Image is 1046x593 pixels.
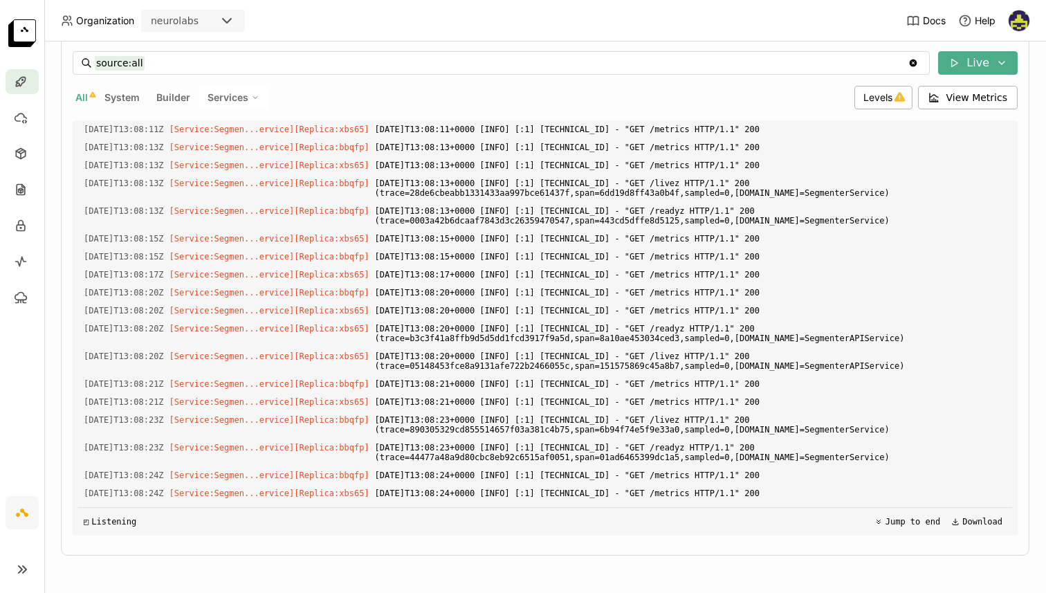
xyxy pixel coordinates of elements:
[84,122,164,137] span: 2025-09-15T13:08:11.469Z
[294,443,369,453] span: [Replica:bbqfp]
[169,206,295,216] span: [Service:Segmen...ervice]
[84,394,164,410] span: 2025-09-15T13:08:21.466Z
[84,517,89,527] span: ◰
[294,379,369,389] span: [Replica:bbqfp]
[375,158,1007,173] span: [DATE]T13:08:13+0000 [INFO] [:1] [TECHNICAL_ID] - "GET /metrics HTTP/1.1" 200
[169,324,295,334] span: [Service:Segmen...ervice]
[169,288,295,298] span: [Service:Segmen...ervice]
[169,306,295,316] span: [Service:Segmen...ervice]
[294,324,369,334] span: [Replica:xbs65]
[84,376,164,392] span: 2025-09-15T13:08:21.464Z
[946,91,1008,104] span: View Metrics
[169,161,295,170] span: [Service:Segmen...ervice]
[375,267,1007,282] span: [DATE]T13:08:17+0000 [INFO] [:1] [TECHNICAL_ID] - "GET /metrics HTTP/1.1" 200
[84,517,136,527] div: Listening
[169,443,295,453] span: [Service:Segmen...ervice]
[375,468,1007,483] span: [DATE]T13:08:24+0000 [INFO] [:1] [TECHNICAL_ID] - "GET /metrics HTTP/1.1" 200
[84,203,164,219] span: 2025-09-15T13:08:13.458Z
[294,252,369,262] span: [Replica:bbqfp]
[169,270,295,280] span: [Service:Segmen...ervice]
[102,89,143,107] button: System
[169,397,295,407] span: [Service:Segmen...ervice]
[375,285,1007,300] span: [DATE]T13:08:20+0000 [INFO] [:1] [TECHNICAL_ID] - "GET /metrics HTTP/1.1" 200
[84,468,164,483] span: 2025-09-15T13:08:24.463Z
[294,471,369,480] span: [Replica:bbqfp]
[375,140,1007,155] span: [DATE]T13:08:13+0000 [INFO] [:1] [TECHNICAL_ID] - "GET /metrics HTTP/1.1" 200
[169,252,295,262] span: [Service:Segmen...ervice]
[375,504,1007,519] span: [DATE]T13:08:29+0000 [INFO] [:1] [TECHNICAL_ID] - "GET /metrics HTTP/1.1" 200
[375,122,1007,137] span: [DATE]T13:08:11+0000 [INFO] [:1] [TECHNICAL_ID] - "GET /metrics HTTP/1.1" 200
[84,176,164,191] span: 2025-09-15T13:08:13.456Z
[84,412,164,428] span: 2025-09-15T13:08:23.456Z
[375,376,1007,392] span: [DATE]T13:08:21+0000 [INFO] [:1] [TECHNICAL_ID] - "GET /metrics HTTP/1.1" 200
[84,504,164,519] span: 2025-09-15T13:08:29.231Z
[294,234,369,244] span: [Replica:xbs65]
[169,415,295,425] span: [Service:Segmen...ervice]
[1009,10,1029,31] img: Farouk Ghallabi
[906,14,946,28] a: Docs
[84,267,164,282] span: 2025-09-15T13:08:17.206Z
[294,288,369,298] span: [Replica:bbqfp]
[854,86,912,109] div: Levels
[84,349,164,364] span: 2025-09-15T13:08:20.730Z
[375,176,1007,201] span: [DATE]T13:08:13+0000 [INFO] [:1] [TECHNICAL_ID] - "GET /livez HTTP/1.1" 200 (trace=28de6cbeabb133...
[294,507,369,516] span: [Replica:bbqfp]
[84,486,164,501] span: 2025-09-15T13:08:24.466Z
[918,86,1018,109] button: View Metrics
[294,489,369,498] span: [Replica:xbs65]
[975,15,995,27] span: Help
[375,231,1007,246] span: [DATE]T13:08:15+0000 [INFO] [:1] [TECHNICAL_ID] - "GET /metrics HTTP/1.1" 200
[84,249,164,264] span: 2025-09-15T13:08:15.465Z
[294,206,369,216] span: [Replica:bbqfp]
[169,471,295,480] span: [Service:Segmen...ervice]
[104,91,140,103] span: System
[870,513,944,530] button: Jump to end
[84,158,164,173] span: 2025-09-15T13:08:13.258Z
[169,489,295,498] span: [Service:Segmen...ervice]
[375,203,1007,228] span: [DATE]T13:08:13+0000 [INFO] [:1] [TECHNICAL_ID] - "GET /readyz HTTP/1.1" 200 (trace=0003a42b6dcaa...
[375,486,1007,501] span: [DATE]T13:08:24+0000 [INFO] [:1] [TECHNICAL_ID] - "GET /metrics HTTP/1.1" 200
[169,125,295,134] span: [Service:Segmen...ervice]
[863,91,892,103] span: Levels
[169,352,295,361] span: [Service:Segmen...ervice]
[169,179,295,188] span: [Service:Segmen...ervice]
[169,234,295,244] span: [Service:Segmen...ervice]
[938,51,1018,75] button: Live
[169,379,295,389] span: [Service:Segmen...ervice]
[84,440,164,455] span: 2025-09-15T13:08:23.458Z
[84,303,164,318] span: 2025-09-15T13:08:20.467Z
[958,14,995,28] div: Help
[375,321,1007,346] span: [DATE]T13:08:20+0000 [INFO] [:1] [TECHNICAL_ID] - "GET /readyz HTTP/1.1" 200 (trace=b3c3f41a8ffb9...
[156,91,190,103] span: Builder
[84,140,164,155] span: 2025-09-15T13:08:13.256Z
[294,270,369,280] span: [Replica:xbs65]
[294,161,369,170] span: [Replica:xbs65]
[294,397,369,407] span: [Replica:xbs65]
[908,57,919,69] svg: Clear value
[375,249,1007,264] span: [DATE]T13:08:15+0000 [INFO] [:1] [TECHNICAL_ID] - "GET /metrics HTTP/1.1" 200
[208,91,248,104] span: Services
[73,89,91,107] button: All
[294,179,369,188] span: [Replica:bbqfp]
[151,14,199,28] div: neurolabs
[169,507,295,516] span: [Service:Segmen...ervice]
[95,52,908,74] input: Search
[84,321,164,336] span: 2025-09-15T13:08:20.728Z
[923,15,946,27] span: Docs
[84,231,164,246] span: 2025-09-15T13:08:15.465Z
[76,15,134,27] span: Organization
[8,19,36,47] img: logo
[947,513,1007,530] button: Download
[199,86,268,109] div: Services
[375,349,1007,374] span: [DATE]T13:08:20+0000 [INFO] [:1] [TECHNICAL_ID] - "GET /livez HTTP/1.1" 200 (trace=05148453fce8a9...
[375,412,1007,437] span: [DATE]T13:08:23+0000 [INFO] [:1] [TECHNICAL_ID] - "GET /livez HTTP/1.1" 200 (trace=890305329cd855...
[294,415,369,425] span: [Replica:bbqfp]
[375,303,1007,318] span: [DATE]T13:08:20+0000 [INFO] [:1] [TECHNICAL_ID] - "GET /metrics HTTP/1.1" 200
[200,15,201,28] input: Selected neurolabs.
[294,352,369,361] span: [Replica:xbs65]
[294,125,369,134] span: [Replica:xbs65]
[75,91,88,103] span: All
[169,143,295,152] span: [Service:Segmen...ervice]
[375,394,1007,410] span: [DATE]T13:08:21+0000 [INFO] [:1] [TECHNICAL_ID] - "GET /metrics HTTP/1.1" 200
[294,143,369,152] span: [Replica:bbqfp]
